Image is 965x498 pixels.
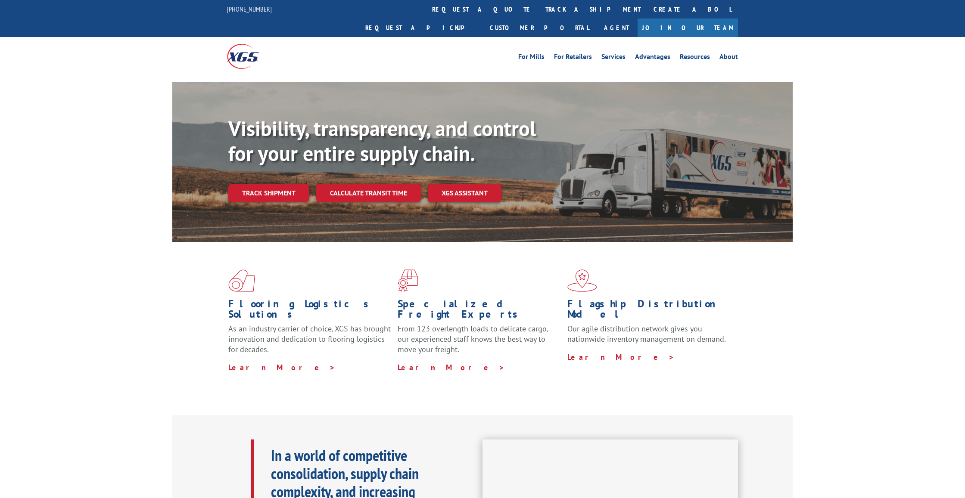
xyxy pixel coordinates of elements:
[567,299,730,324] h1: Flagship Distribution Model
[398,269,418,292] img: xgs-icon-focused-on-flooring-red
[483,19,595,37] a: Customer Portal
[554,53,592,63] a: For Retailers
[601,53,626,63] a: Services
[398,362,505,372] a: Learn More >
[228,184,309,202] a: Track shipment
[316,184,421,202] a: Calculate transit time
[228,324,391,354] span: As an industry carrier of choice, XGS has brought innovation and dedication to flooring logistics...
[398,324,560,362] p: From 123 overlength loads to delicate cargo, our experienced staff knows the best way to move you...
[228,299,391,324] h1: Flooring Logistics Solutions
[428,184,501,202] a: XGS ASSISTANT
[719,53,738,63] a: About
[680,53,710,63] a: Resources
[359,19,483,37] a: Request a pickup
[228,362,336,372] a: Learn More >
[635,53,670,63] a: Advantages
[228,115,536,167] b: Visibility, transparency, and control for your entire supply chain.
[567,352,675,362] a: Learn More >
[567,324,726,344] span: Our agile distribution network gives you nationwide inventory management on demand.
[398,299,560,324] h1: Specialized Freight Experts
[638,19,738,37] a: Join Our Team
[228,269,255,292] img: xgs-icon-total-supply-chain-intelligence-red
[227,5,272,13] a: [PHONE_NUMBER]
[567,269,597,292] img: xgs-icon-flagship-distribution-model-red
[518,53,545,63] a: For Mills
[595,19,638,37] a: Agent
